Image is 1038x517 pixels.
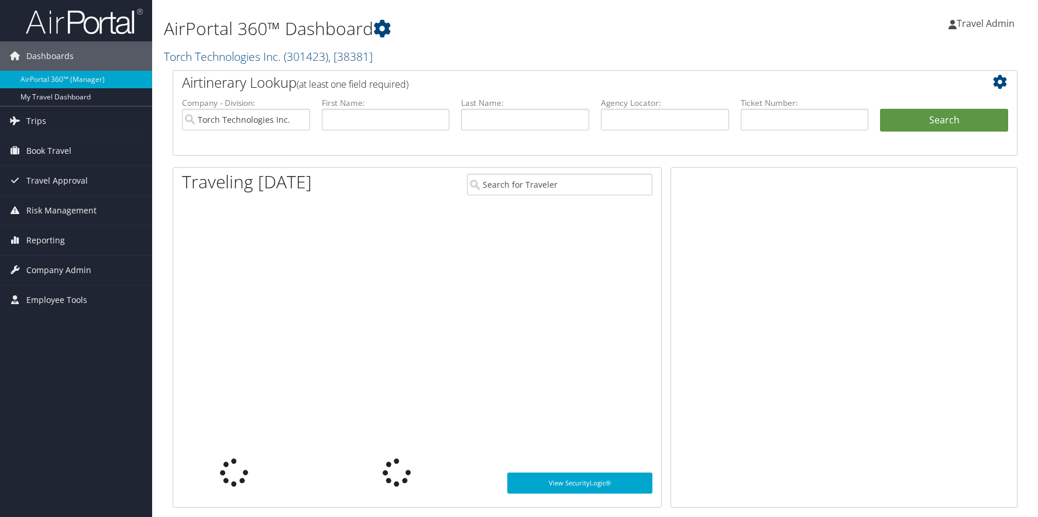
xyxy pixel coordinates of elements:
h2: Airtinerary Lookup [182,73,938,92]
label: Company - Division: [182,97,310,109]
span: ( 301423 ) [284,49,328,64]
label: Ticket Number: [741,97,869,109]
label: Agency Locator: [601,97,729,109]
span: (at least one field required) [297,78,408,91]
h1: AirPortal 360™ Dashboard [164,16,739,41]
a: Torch Technologies Inc. [164,49,373,64]
span: , [ 38381 ] [328,49,373,64]
span: Book Travel [26,136,71,166]
span: Dashboards [26,42,74,71]
span: Company Admin [26,256,91,285]
a: Travel Admin [948,6,1026,41]
span: Travel Approval [26,166,88,195]
input: Search for Traveler [467,174,653,195]
img: airportal-logo.png [26,8,143,35]
button: Search [880,109,1008,132]
span: Travel Admin [957,17,1015,30]
span: Employee Tools [26,285,87,315]
label: First Name: [322,97,450,109]
label: Last Name: [461,97,589,109]
span: Reporting [26,226,65,255]
a: View SecurityLogic® [507,473,652,494]
h1: Traveling [DATE] [182,170,312,194]
span: Trips [26,106,46,136]
span: Risk Management [26,196,97,225]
